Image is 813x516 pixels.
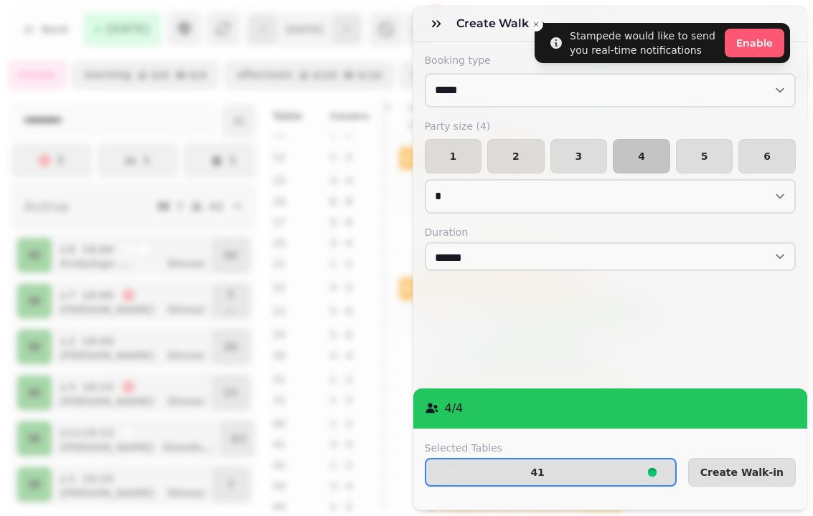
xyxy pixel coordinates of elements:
[570,29,719,57] div: Stampede would like to send you real-time notifications
[499,151,532,161] span: 2
[688,458,796,487] button: Create Walk-in
[563,151,596,161] span: 3
[625,151,658,161] span: 4
[550,139,608,173] button: 3
[529,17,543,32] button: Close toast
[676,139,733,173] button: 5
[688,151,721,161] span: 5
[425,225,796,239] label: Duration
[437,151,470,161] span: 1
[487,139,545,173] button: 2
[700,467,784,477] span: Create Walk-in
[751,151,784,161] span: 6
[456,15,550,32] h3: Create Walk-in
[425,119,796,133] label: Party size ( 4 )
[738,139,796,173] button: 6
[445,400,464,417] p: 4 / 4
[725,29,784,57] button: Enable
[425,53,796,67] label: Booking type
[613,139,670,173] button: 4
[425,458,677,487] button: 41
[530,467,544,477] p: 41
[425,139,482,173] button: 1
[425,441,677,455] label: Selected Tables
